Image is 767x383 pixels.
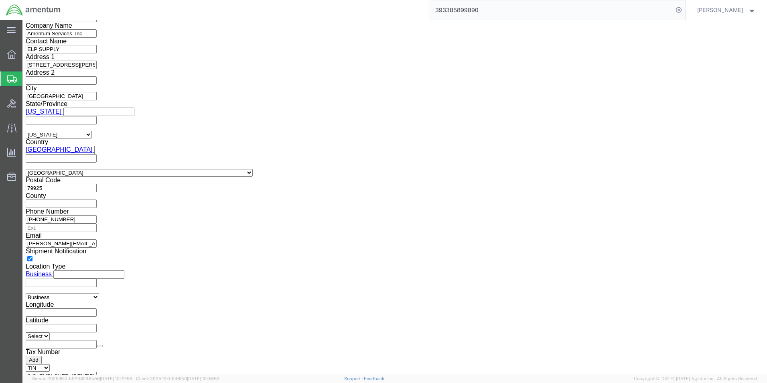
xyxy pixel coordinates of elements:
[22,20,767,375] iframe: FS Legacy Container
[697,6,743,14] span: James Barragan
[697,5,756,15] button: [PERSON_NAME]
[6,4,61,16] img: logo
[634,375,757,382] span: Copyright © [DATE]-[DATE] Agistix Inc., All Rights Reserved
[32,376,132,381] span: Server: 2025.19.0-b9208248b56
[187,376,219,381] span: [DATE] 10:06:59
[364,376,384,381] a: Feedback
[100,376,132,381] span: [DATE] 10:22:58
[136,376,219,381] span: Client: 2025.19.0-1f462a1
[429,0,673,20] input: Search for shipment number, reference number
[344,376,364,381] a: Support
